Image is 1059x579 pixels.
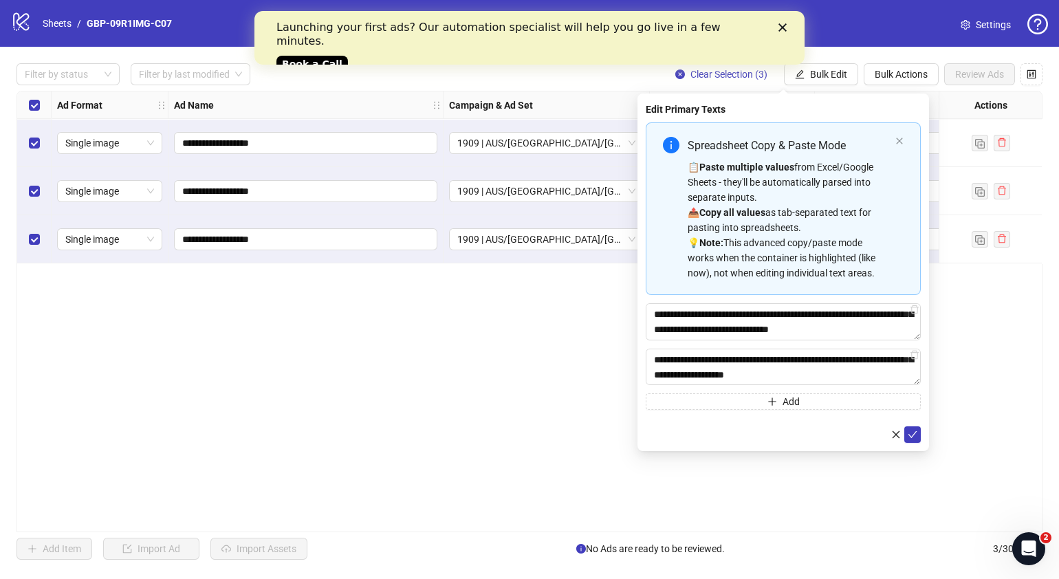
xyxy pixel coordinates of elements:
span: 2 [1040,532,1051,543]
div: Edit Primary Texts [646,102,921,117]
span: delete [910,350,919,360]
span: close [891,430,901,439]
button: Clear Selection (3) [664,63,778,85]
span: holder [441,100,451,110]
strong: Actions [974,98,1007,113]
strong: Ad Format [57,98,102,113]
span: info-circle [576,544,586,554]
strong: Copy all values [699,207,765,218]
span: check [908,430,917,439]
span: question-circle [1027,14,1048,34]
button: Add Item [17,538,92,560]
span: close [895,137,904,145]
button: Configure table settings [1020,63,1042,85]
span: Single image [65,133,154,153]
span: Clear Selection (3) [690,69,767,80]
div: 📋 from Excel/Google Sheets - they'll be automatically parsed into separate inputs. 📤 as tab-separ... [688,160,890,281]
span: close-circle [675,69,685,79]
li: / [77,16,81,31]
iframe: Intercom live chat [1012,532,1045,565]
a: Sheets [40,16,74,31]
button: Import Ad [103,538,199,560]
span: Add [783,396,800,407]
button: Bulk Actions [864,63,939,85]
span: 1909 | AUS/NZ/UK| GBP-09R1IMG-C07 [457,229,635,250]
div: Resize Ad Name column [439,91,443,118]
span: Settings [976,17,1011,32]
span: holder [432,100,441,110]
span: Single image [65,181,154,201]
strong: Note: [699,237,723,248]
a: GBP-09R1IMG-C07 [84,16,175,31]
div: Resize Campaign & Ad Set column [646,91,649,118]
div: Select row 3 [17,215,52,263]
span: 3 / 300 items [993,541,1042,556]
button: Duplicate [972,183,988,199]
strong: Paste multiple values [699,162,794,173]
button: Bulk Edit [784,63,858,85]
button: Add [646,393,921,410]
span: info-circle [663,137,679,153]
button: Duplicate [972,231,988,248]
strong: Campaign & Ad Set [449,98,533,113]
span: holder [157,100,166,110]
span: Bulk Edit [810,69,847,80]
span: holder [166,100,176,110]
div: Resize Assets column [811,91,814,118]
span: delete [910,305,919,314]
a: Book a Call [22,45,94,61]
div: Resize Ad Format column [164,91,168,118]
button: Import Assets [210,538,307,560]
div: Select row 2 [17,167,52,215]
div: Select all rows [17,91,52,119]
div: Spreadsheet Copy & Paste Mode [688,137,890,154]
iframe: Intercom live chat banner [254,11,805,65]
span: No Ads are ready to be reviewed. [576,541,725,556]
a: Settings [950,14,1022,36]
div: Multi-text input container - paste or copy values [646,122,921,410]
button: close [895,137,904,146]
div: Close [524,12,538,21]
div: Select row 1 [17,119,52,167]
strong: Ad Name [174,98,214,113]
span: edit [795,69,805,79]
span: Single image [65,229,154,250]
span: Bulk Actions [875,69,928,80]
button: Duplicate [972,135,988,151]
span: 1909 | AUS/NZ/UK| GBP-09R1IMG-C07 [457,181,635,201]
span: 1909 | AUS/NZ/UK| GBP-09R1IMG-C07 [457,133,635,153]
button: Review Ads [944,63,1015,85]
span: control [1027,69,1036,79]
span: plus [767,397,777,406]
span: setting [961,20,970,30]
